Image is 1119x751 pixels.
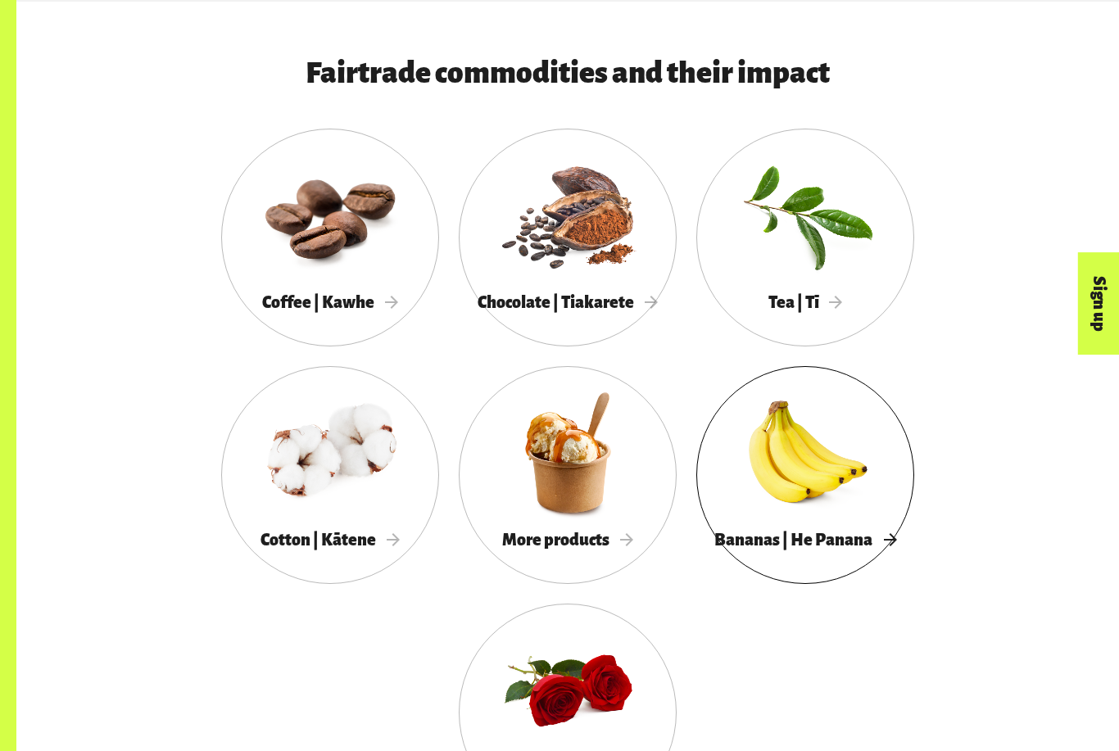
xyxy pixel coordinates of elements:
span: Tea | Tī [768,293,843,311]
h3: Fairtrade commodities and their impact [188,57,947,89]
a: Cotton | Kātene [221,366,439,584]
span: Cotton | Kātene [260,531,400,549]
a: Tea | Tī [696,129,914,346]
span: Bananas | He Panana [714,531,896,549]
a: Bananas | He Panana [696,366,914,584]
span: Chocolate | Tiakarete [478,293,658,311]
a: More products [459,366,677,584]
a: Chocolate | Tiakarete [459,129,677,346]
a: Coffee | Kawhe [221,129,439,346]
span: More products [502,531,633,549]
span: Coffee | Kawhe [262,293,398,311]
